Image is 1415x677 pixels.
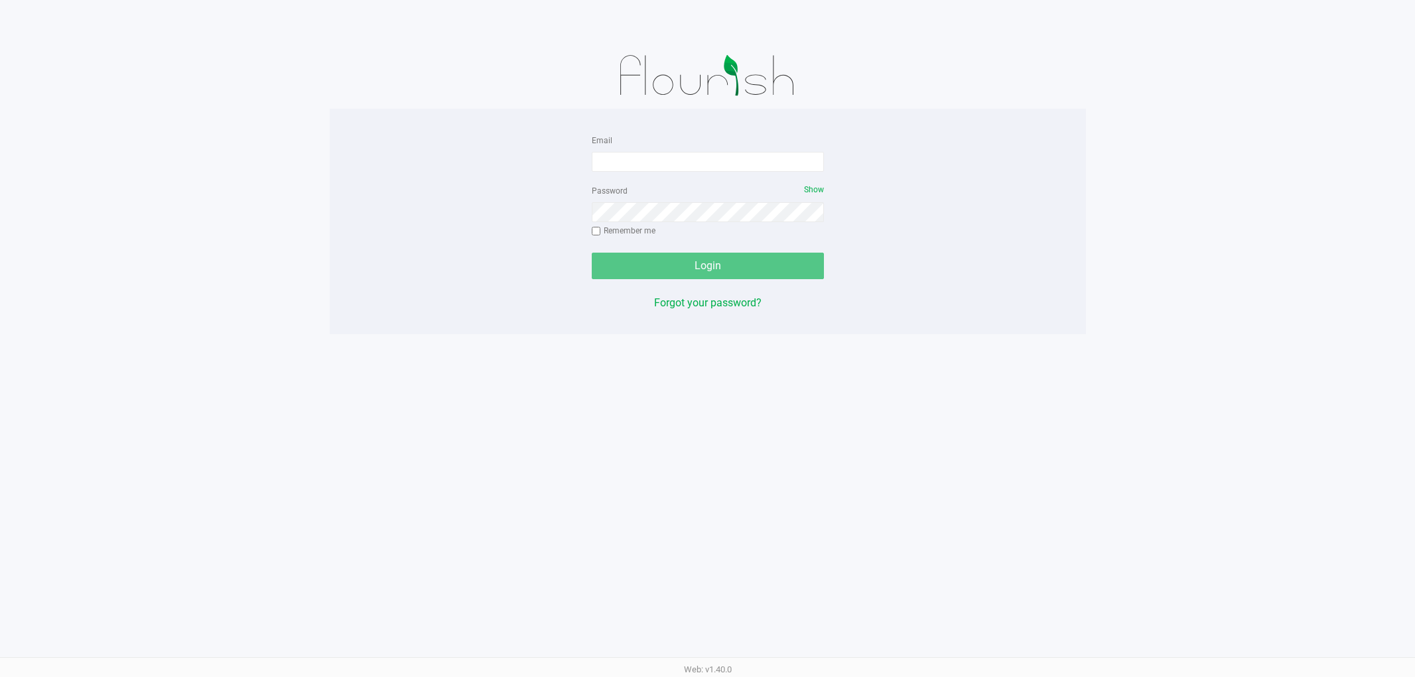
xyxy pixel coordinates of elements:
input: Remember me [592,227,601,236]
label: Email [592,135,612,147]
button: Forgot your password? [654,295,762,311]
label: Password [592,185,628,197]
span: Web: v1.40.0 [684,664,732,674]
span: Show [804,185,824,194]
label: Remember me [592,225,655,237]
